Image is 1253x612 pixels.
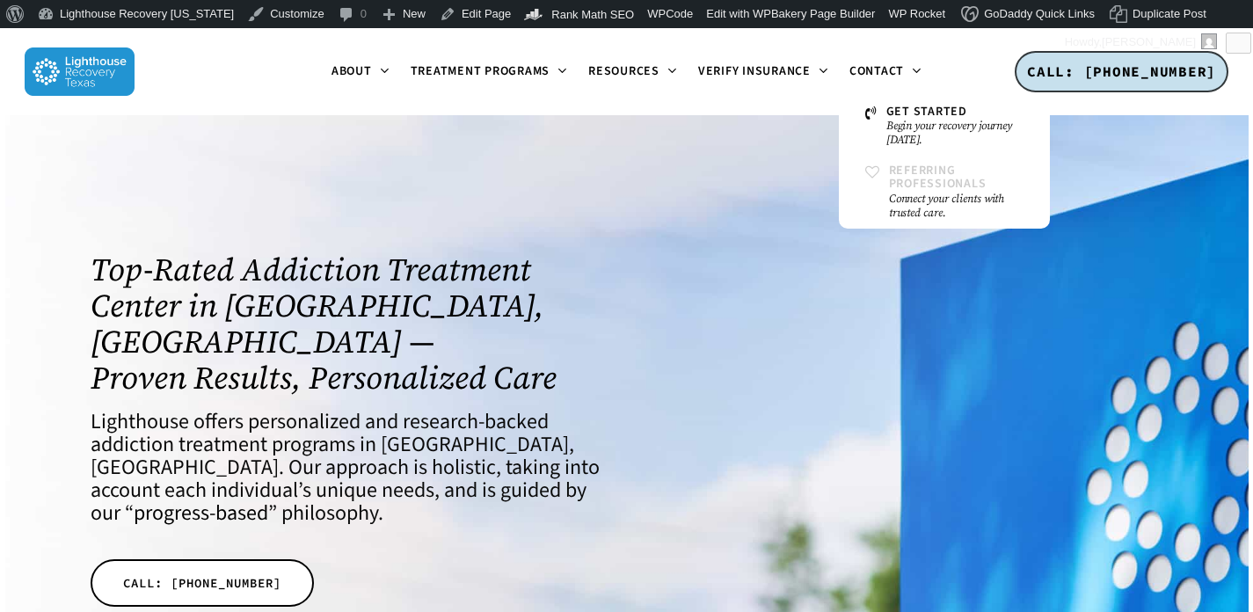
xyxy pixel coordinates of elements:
span: Rank Math SEO [551,8,634,21]
a: progress-based [134,498,268,528]
a: CALL: [PHONE_NUMBER] [1015,51,1228,93]
h4: Lighthouse offers personalized and research-backed addiction treatment programs in [GEOGRAPHIC_DA... [91,411,605,525]
h1: Top-Rated Addiction Treatment Center in [GEOGRAPHIC_DATA], [GEOGRAPHIC_DATA] — Proven Results, Pe... [91,251,605,396]
a: Get StartedBegin your recovery journey [DATE]. [856,97,1032,156]
a: About [321,65,400,79]
a: Resources [578,65,688,79]
span: Verify Insurance [698,62,811,80]
span: Get Started [886,103,967,120]
a: Contact [839,65,932,79]
span: Treatment Programs [411,62,550,80]
a: Howdy, [1059,28,1224,56]
a: Referring ProfessionalsConnect your clients with trusted care. [856,156,1032,229]
img: Lighthouse Recovery Texas [25,47,135,96]
span: [PERSON_NAME] [1102,35,1196,48]
span: Contact [849,62,904,80]
span: CALL: [PHONE_NUMBER] [123,574,281,592]
a: Treatment Programs [400,65,579,79]
span: CALL: [PHONE_NUMBER] [1027,62,1216,80]
a: Verify Insurance [688,65,839,79]
span: Referring Professionals [889,162,987,193]
small: Connect your clients with trusted care. [889,192,1024,220]
span: About [331,62,372,80]
span: Resources [588,62,659,80]
a: CALL: [PHONE_NUMBER] [91,559,314,607]
small: Begin your recovery journey [DATE]. [886,119,1024,147]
